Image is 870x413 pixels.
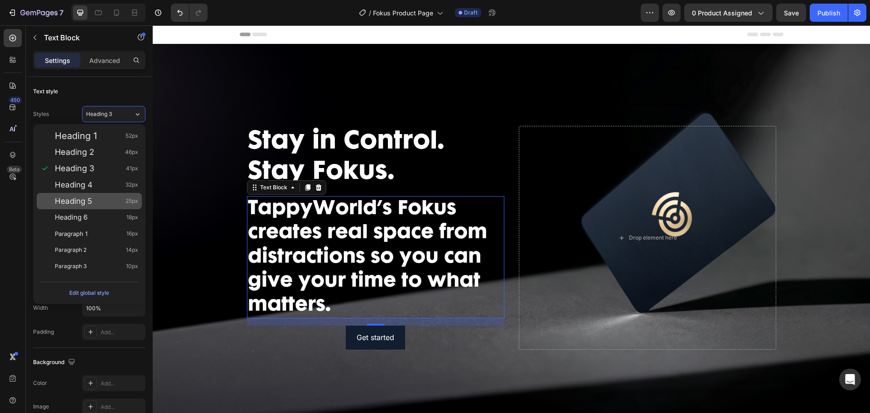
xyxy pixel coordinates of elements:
span: Draft [464,9,478,17]
span: Heading 3 [86,110,112,118]
button: Publish [810,4,848,22]
div: Add... [101,403,143,411]
div: Padding [33,328,54,336]
div: Text style [33,87,58,96]
div: Undo/Redo [171,4,208,22]
span: 10px [126,262,138,271]
div: Open Intercom Messenger [839,369,861,390]
div: Styles [33,110,49,118]
div: Publish [817,8,840,18]
div: Get started [204,306,242,319]
span: Heading 3 [55,164,94,173]
span: Paragraph 1 [55,229,87,238]
div: Color [33,379,47,387]
span: Heading 1 [55,131,97,140]
span: 46px [125,148,138,157]
p: Text Block [44,32,121,43]
span: / [369,8,371,18]
div: Add... [101,379,143,388]
p: Advanced [89,56,120,65]
span: Paragraph 2 [55,245,87,255]
span: 18px [126,213,138,222]
button: Edit global style [40,286,138,300]
div: Background [33,356,77,369]
span: 41px [126,164,138,173]
button: 0 product assigned [684,4,773,22]
span: Fokus Product Page [373,8,433,18]
span: Heading 5 [55,197,92,206]
div: 450 [9,96,22,104]
div: Drop element here [476,209,524,216]
iframe: Design area [153,25,870,413]
span: Save [784,9,799,17]
input: Auto [82,300,145,316]
span: 14px [126,245,138,255]
div: Beta [7,166,22,173]
span: 32px [126,180,138,189]
button: 7 [4,4,68,22]
button: Get started [193,300,252,324]
button: Heading 3 [82,106,145,122]
span: 16px [126,229,138,238]
span: Paragraph 3 [55,262,87,271]
span: Heading 6 [55,213,87,222]
p: 7 [59,7,63,18]
span: 25px [126,197,138,206]
button: Save [776,4,806,22]
div: Add... [101,328,143,336]
span: 0 product assigned [692,8,752,18]
span: Heading 4 [55,180,92,189]
div: Edit global style [69,288,109,298]
p: Settings [45,56,70,65]
div: Width [33,304,48,312]
div: Image [33,403,49,411]
span: 52px [126,131,138,140]
span: Heading 2 [55,148,94,157]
